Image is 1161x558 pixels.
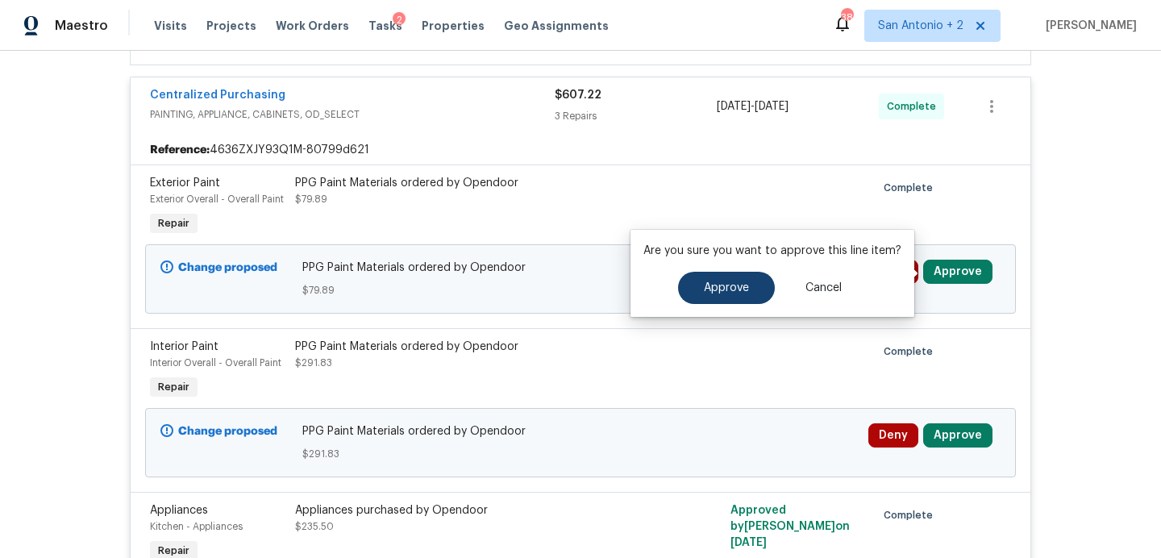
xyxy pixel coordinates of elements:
span: Approve [704,282,749,294]
div: 38 [841,10,852,26]
div: Appliances purchased by Opendoor [295,502,648,518]
button: Approve [923,423,992,448]
button: Cancel [780,272,868,304]
span: Exterior Paint [150,177,220,189]
span: Complete [884,180,939,196]
span: Projects [206,18,256,34]
span: $607.22 [555,90,601,101]
b: Change proposed [178,262,277,273]
a: Centralized Purchasing [150,90,285,101]
span: Repair [152,215,196,231]
span: Interior Paint [150,341,218,352]
b: Change proposed [178,426,277,437]
b: Reference: [150,142,210,158]
span: Tasks [368,20,402,31]
span: $291.83 [295,358,332,368]
span: Complete [884,344,939,360]
span: Complete [887,98,943,115]
span: Visits [154,18,187,34]
span: $235.50 [295,522,334,531]
div: 3 Repairs [555,108,717,124]
p: Are you sure you want to approve this line item? [643,243,901,259]
span: Kitchen - Appliances [150,522,243,531]
div: PPG Paint Materials ordered by Opendoor [295,175,648,191]
span: Exterior Overall - Overall Paint [150,194,284,204]
span: $79.89 [302,282,859,298]
span: - [717,98,789,115]
span: San Antonio + 2 [878,18,963,34]
span: $79.89 [295,194,327,204]
div: 4636ZXJY93Q1M-80799d621 [131,135,1030,164]
div: 2 [393,12,406,28]
button: Deny [868,423,918,448]
span: Appliances [150,505,208,516]
span: Repair [152,379,196,395]
span: [DATE] [717,101,751,112]
span: PAINTING, APPLIANCE, CABINETS, OD_SELECT [150,106,555,123]
span: Approved by [PERSON_NAME] on [730,505,850,548]
span: Maestro [55,18,108,34]
span: Work Orders [276,18,349,34]
button: Approve [923,260,992,284]
span: Cancel [805,282,842,294]
span: PPG Paint Materials ordered by Opendoor [302,260,859,276]
span: Complete [884,507,939,523]
span: [DATE] [730,537,767,548]
span: [PERSON_NAME] [1039,18,1137,34]
span: Properties [422,18,485,34]
button: Approve [678,272,775,304]
span: Geo Assignments [504,18,609,34]
span: [DATE] [755,101,789,112]
span: PPG Paint Materials ordered by Opendoor [302,423,859,439]
span: Interior Overall - Overall Paint [150,358,281,368]
span: $291.83 [302,446,859,462]
div: PPG Paint Materials ordered by Opendoor [295,339,648,355]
